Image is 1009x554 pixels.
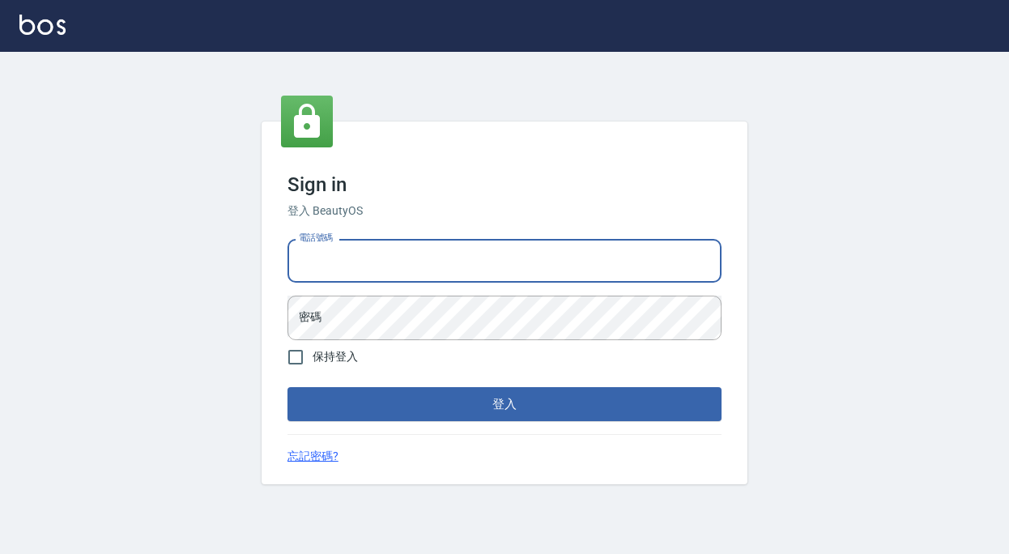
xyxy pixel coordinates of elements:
[287,202,722,219] h6: 登入 BeautyOS
[299,232,333,244] label: 電話號碼
[287,173,722,196] h3: Sign in
[287,387,722,421] button: 登入
[313,348,358,365] span: 保持登入
[287,448,338,465] a: 忘記密碼?
[19,15,66,35] img: Logo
